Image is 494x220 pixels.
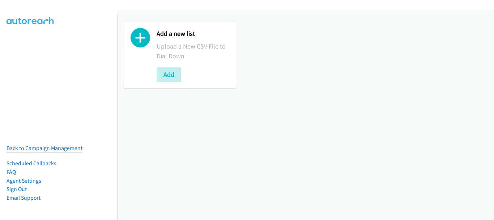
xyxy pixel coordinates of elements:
[7,177,41,184] a: Agent Settings
[7,160,56,167] a: Scheduled Callbacks
[7,186,27,192] a: Sign Out
[157,67,181,82] button: Add
[7,194,41,201] a: Email Support
[7,169,16,175] a: FAQ
[157,41,229,61] p: Upload a New CSV File to Dial Down
[7,145,82,151] a: Back to Campaign Management
[157,30,229,38] h2: Add a new list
